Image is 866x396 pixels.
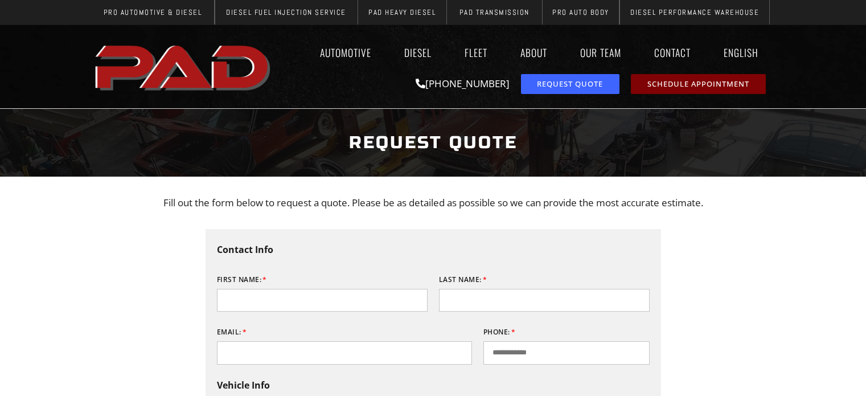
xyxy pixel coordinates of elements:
span: PAD Heavy Diesel [368,9,436,16]
a: pro automotive and diesel home page [92,36,276,97]
h1: Request Quote [97,121,769,164]
a: [PHONE_NUMBER] [416,77,510,90]
span: Diesel Fuel Injection Service [226,9,346,16]
a: About [510,39,558,66]
a: English [713,39,775,66]
a: Diesel [393,39,442,66]
a: request a service or repair quote [521,74,619,94]
label: Last Name: [439,271,487,289]
a: Fleet [454,39,498,66]
a: Our Team [569,39,632,66]
p: Fill out the form below to request a quote. Please be as detailed as possible so we can provide t... [97,194,769,212]
a: Automotive [309,39,382,66]
nav: Menu [276,39,775,66]
label: Phone: [483,323,516,341]
span: Pro Automotive & Diesel [104,9,202,16]
span: Diesel Performance Warehouse [630,9,759,16]
a: schedule repair or service appointment [631,74,766,94]
label: Email: [217,323,247,341]
b: Contact Info [217,243,273,256]
span: Request Quote [537,80,603,88]
span: Schedule Appointment [647,80,749,88]
span: PAD Transmission [459,9,530,16]
span: Pro Auto Body [552,9,609,16]
label: First Name: [217,271,267,289]
a: Contact [643,39,701,66]
img: The image shows the word "PAD" in bold, red, uppercase letters with a slight shadow effect. [92,36,276,97]
b: Vehicle Info [217,379,270,391]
